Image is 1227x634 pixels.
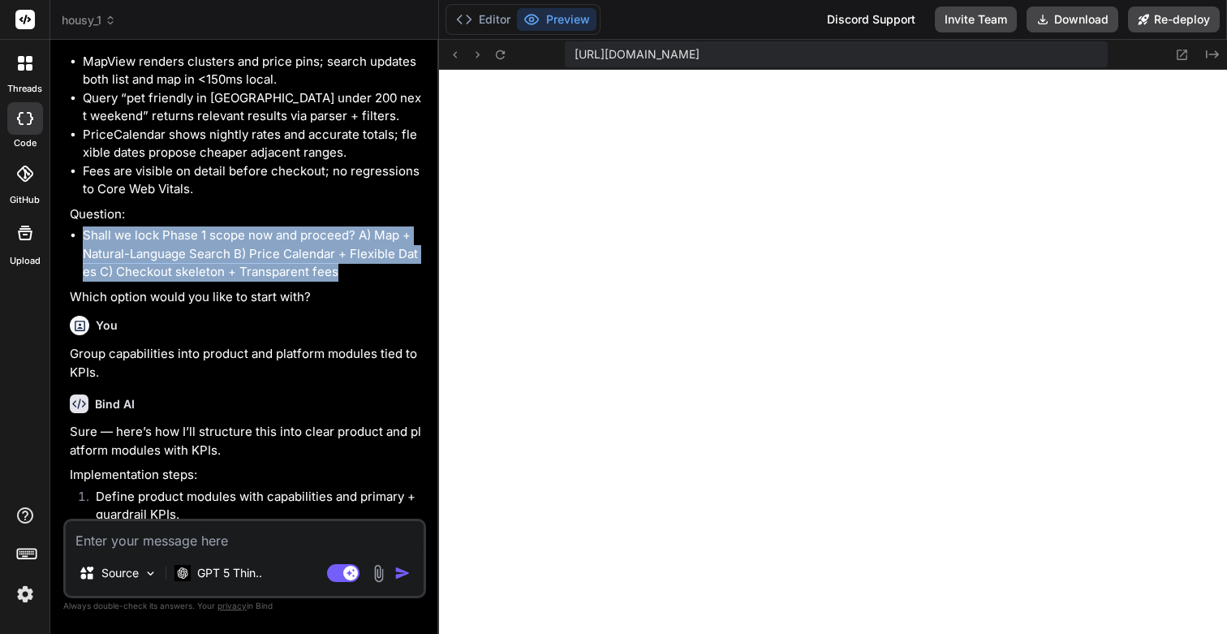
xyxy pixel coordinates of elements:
label: code [14,136,37,150]
span: [URL][DOMAIN_NAME] [575,46,700,63]
p: Which option would you like to start with? [70,288,423,307]
p: GPT 5 Thin.. [197,565,262,581]
li: Shall we lock Phase 1 scope now and proceed? A) Map + Natural-Language Search B) Price Calendar +... [83,226,423,282]
p: Question: [70,205,423,224]
li: Query “pet friendly in [GEOGRAPHIC_DATA] under 200 next weekend” returns relevant results via par... [83,89,423,126]
p: Source [101,565,139,581]
p: Sure — here’s how I’ll structure this into clear product and platform modules with KPIs. [70,423,423,459]
img: icon [394,565,411,581]
label: GitHub [10,193,40,207]
img: attachment [369,564,388,583]
button: Invite Team [935,6,1017,32]
span: housy_1 [62,12,116,28]
li: MapView renders clusters and price pins; search updates both list and map in <150ms local. [83,53,423,89]
button: Editor [450,8,517,31]
label: threads [7,82,42,96]
img: Pick Models [144,567,157,580]
img: GPT 5 Thinking High [174,565,191,580]
p: Implementation steps: [70,466,423,485]
button: Download [1027,6,1118,32]
li: PriceCalendar shows nightly rates and accurate totals; flexible dates propose cheaper adjacent ra... [83,126,423,162]
li: Define product modules with capabilities and primary + guardrail KPIs. [83,488,423,524]
p: Always double-check its answers. Your in Bind [63,598,426,614]
img: settings [11,580,39,608]
h6: Bind AI [95,396,135,412]
span: privacy [217,601,247,610]
div: Discord Support [817,6,925,32]
h6: You [96,317,118,334]
p: Group capabilities into product and platform modules tied to KPIs. [70,345,423,382]
li: Fees are visible on detail before checkout; no regressions to Core Web Vitals. [83,162,423,199]
button: Re-deploy [1128,6,1220,32]
button: Preview [517,8,596,31]
label: Upload [10,254,41,268]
